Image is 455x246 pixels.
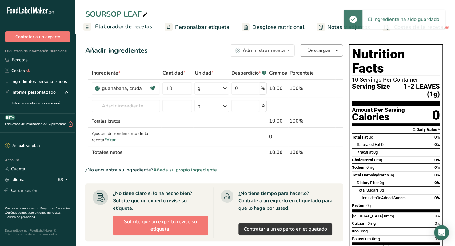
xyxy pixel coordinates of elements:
button: Descargar [300,44,343,57]
div: BETA [5,115,15,120]
th: 10.00 [268,146,288,159]
div: ES [58,176,70,183]
div: Añadir ingredientes [85,46,148,56]
div: Informe personalizado [5,89,56,95]
div: guanábana, cruda [102,85,149,92]
div: Amount Per Serving [352,107,405,113]
span: Includes Added Sugars [362,196,406,200]
button: Administrar receta [230,44,295,57]
div: Actualizar plan [5,143,40,149]
span: 0% [435,236,440,241]
span: Editar [104,137,116,143]
span: Personalizar etiqueta [175,23,229,31]
span: Elaborador de recetas [95,22,152,31]
span: Total Fat [352,135,368,139]
span: Serving Size [352,83,390,98]
div: g [197,102,200,110]
span: 0g [369,135,373,139]
div: 10.00 [269,85,287,92]
th: Totales netos [90,146,268,159]
span: Total Carbohydrates [352,173,389,177]
span: Notas y adjuntos [327,23,370,31]
div: 10 Servings Per Container [352,77,440,83]
section: % Daily Value * [352,126,440,133]
span: Descargar [307,47,331,54]
span: 0mg [368,221,376,226]
span: 0g [373,150,378,155]
span: Fat [357,150,373,155]
div: 0 [269,133,287,140]
span: Total Sugars [357,188,379,192]
div: Ajustes de rendimiento de la receta [92,130,160,143]
span: 0mcg [384,214,394,218]
span: 0g [381,142,385,147]
a: Desglose nutricional [242,20,305,34]
span: 0% [434,173,440,177]
span: Unidad [194,69,213,77]
span: Gramos [269,69,287,77]
div: 100% [289,85,314,92]
div: ¿No encuentra su ingrediente? [85,166,343,174]
a: Costes de la receta [382,20,449,34]
span: Saturated Fat [357,142,380,147]
span: Solicite que un experto revise su etiqueta. [118,218,203,233]
span: 0mg [374,158,382,162]
div: 0 [432,107,440,123]
span: 0% [434,196,440,200]
div: Desarrollado por FoodLabelMaker © 2025 Todos los derechos reservados [5,229,70,236]
span: Iron [352,229,359,233]
div: 10.00 [269,117,287,125]
span: 0% [434,180,440,185]
span: 0% [435,221,440,226]
div: Calories [352,113,405,122]
span: 0mg [372,236,380,241]
div: El ingrediente ha sido guardado [362,10,445,29]
button: Contratar a un experto [5,31,70,42]
th: 100% [288,146,315,159]
span: 0% [434,142,440,147]
button: Solicite que un experto revise su etiqueta. [113,216,208,235]
span: 0% [434,165,440,170]
div: ¿No tiene tiempo para hacerlo? Contrate a un experto en etiquetado para que lo haga por usted. [238,190,336,212]
span: Cholesterol [352,158,373,162]
div: Desperdicio [231,69,266,77]
a: Personalizar etiqueta [165,20,229,34]
h1: Nutrition Facts [352,47,440,75]
span: Dietary Fiber [357,180,379,185]
span: Añada su propio ingrediente [153,166,217,174]
span: Cantidad [162,69,186,77]
span: 0g [377,196,381,200]
a: Condiciones generales . [5,211,61,219]
span: 0% [435,214,440,218]
a: Elaborador de recetas [83,20,152,34]
a: Preguntas frecuentes . [5,206,70,215]
div: Totales brutos [92,118,160,124]
span: Calcium [352,221,367,226]
span: 0g [366,203,371,208]
div: g [197,85,200,92]
span: Desglose nutricional [252,23,305,31]
a: Política de privacidad [6,215,35,219]
span: 0g [390,173,394,177]
a: Notas y adjuntos [317,20,370,34]
div: Open Intercom Messenger [434,225,449,240]
a: Idioma [5,174,25,185]
span: Potassium [352,236,371,241]
span: Ingrediente [92,69,120,77]
a: Quiénes somos . [6,211,29,215]
span: [MEDICAL_DATA] [352,214,383,218]
div: SOURSOP LEAF [85,9,149,20]
span: 0g [380,188,384,192]
a: Contratar a un experto en etiquetado [238,223,332,235]
span: 0g [380,180,384,185]
span: 0% [434,158,440,162]
span: 1-2 LEAVES (1g) [390,83,440,98]
div: Administrar receta [243,47,285,54]
input: Añadir ingrediente [92,100,160,112]
div: ¿No tiene claro si lo ha hecho bien? Solicite que un experto revise su etiqueta. [113,190,208,212]
span: 0mg [360,229,368,233]
i: Trans [357,150,367,155]
span: Porcentaje [289,69,314,77]
span: 0% [434,135,440,139]
div: 100% [289,117,314,125]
